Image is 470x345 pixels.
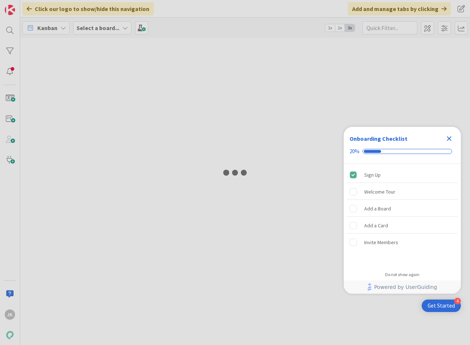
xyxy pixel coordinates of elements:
[347,167,458,183] div: Sign Up is complete.
[11,1,29,10] span: Support
[347,201,458,217] div: Add a Board is incomplete.
[364,170,381,179] div: Sign Up
[428,302,455,309] div: Get Started
[443,133,455,144] div: Close Checklist
[344,280,461,294] div: Footer
[350,148,455,155] div: Checklist progress: 20%
[374,283,437,291] span: Powered by UserGuiding
[364,204,391,213] div: Add a Board
[34,3,36,9] div: 1
[347,184,458,200] div: Welcome Tour is incomplete.
[364,221,388,230] div: Add a Card
[347,234,458,250] div: Invite Members is incomplete.
[454,298,461,304] div: 4
[350,134,407,143] div: Onboarding Checklist
[347,217,458,234] div: Add a Card is incomplete.
[347,280,457,294] a: Powered by UserGuiding
[364,238,398,247] div: Invite Members
[385,272,419,278] div: Do not show again
[422,300,461,312] div: Open Get Started checklist, remaining modules: 4
[364,187,395,196] div: Welcome Tour
[344,164,461,267] div: Checklist items
[344,127,461,294] div: Checklist Container
[350,148,359,155] div: 20%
